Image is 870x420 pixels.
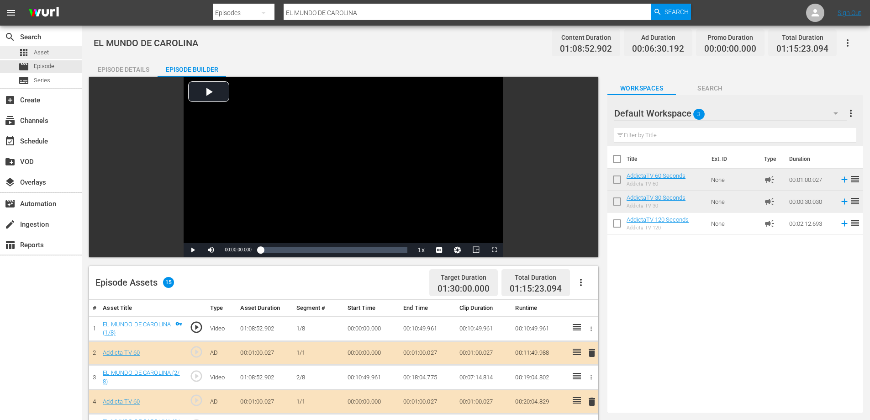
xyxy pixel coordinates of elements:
span: 00:00:00.000 [225,247,251,252]
button: Mute [202,243,220,257]
td: 00:11:49.988 [511,341,568,365]
th: Segment # [293,300,343,317]
span: play_circle_outline [190,369,203,383]
div: Episode Builder [158,58,226,80]
a: AddictaTV 120 Seconds [627,216,689,223]
button: more_vert [845,102,856,124]
span: Reports [5,239,16,250]
span: Ad [764,218,775,229]
td: None [707,169,760,191]
div: Total Duration [776,31,828,44]
th: Clip Duration [456,300,512,317]
span: Channels [5,115,16,126]
span: play_circle_outline [190,345,203,359]
span: Overlays [5,177,16,188]
div: Total Duration [510,271,562,284]
span: Create [5,95,16,106]
td: Video [206,316,237,341]
svg: Add to Episode [839,218,849,229]
td: 00:01:00.027 [456,341,512,365]
div: Ad Duration [632,31,684,44]
td: AD [206,390,237,414]
span: Asset [34,48,49,57]
td: 00:01:00.027 [237,390,293,414]
th: Start Time [344,300,400,317]
td: 00:01:00.027 [237,341,293,365]
th: Title [627,146,706,172]
span: 15 [163,277,174,288]
td: 4 [89,390,99,414]
span: Search [676,83,744,94]
div: Addicta TV 30 [627,203,685,209]
td: 1 [89,316,99,341]
td: 2/8 [293,365,343,390]
span: Workspaces [607,83,676,94]
span: Ad [764,174,775,185]
span: reorder [849,174,860,185]
th: Ext. ID [706,146,759,172]
span: delete [586,396,597,407]
th: # [89,300,99,317]
div: Addicta TV 60 [627,181,685,187]
td: 00:10:49.961 [456,316,512,341]
span: EL MUNDO DE CAROLINA [94,37,198,48]
span: Search [664,4,689,20]
a: Addicta TV 60 [103,398,140,405]
td: 00:00:00.000 [344,316,400,341]
a: AddictaTV 60 Seconds [627,172,685,179]
span: play_circle_outline [190,393,203,407]
th: Duration [784,146,838,172]
td: 00:00:30.030 [786,191,836,213]
span: menu [5,7,16,18]
td: 00:00:00.000 [344,390,400,414]
span: 01:30:00.000 [438,284,490,294]
th: Type [759,146,784,172]
button: Jump To Time [448,243,467,257]
span: Series [18,75,29,86]
a: EL MUNDO DE CAROLINA (1/8) [103,321,171,336]
span: 01:08:52.902 [560,44,612,54]
td: 00:19:04.802 [511,365,568,390]
button: Play [184,243,202,257]
span: Schedule [5,136,16,147]
td: 1/8 [293,316,343,341]
td: 01:08:52.902 [237,316,293,341]
td: None [707,191,760,213]
span: Ingestion [5,219,16,230]
span: Series [34,76,50,85]
span: reorder [849,196,860,207]
td: 00:10:49.961 [400,316,456,341]
div: Episode Assets [95,277,174,288]
span: delete [586,347,597,358]
td: None [707,213,760,234]
div: Video Player [184,77,503,257]
span: Asset [18,47,29,58]
td: 00:00:00.000 [344,341,400,365]
span: 3 [693,105,705,124]
button: Playback Rate [412,243,430,257]
td: 2 [89,341,99,365]
span: reorder [849,218,860,229]
span: more_vert [845,108,856,119]
button: Episode Builder [158,58,226,77]
div: Target Duration [438,271,490,284]
td: 00:20:04.829 [511,390,568,414]
svg: Add to Episode [839,197,849,207]
button: delete [586,346,597,360]
th: Asset Title [99,300,186,317]
span: Search [5,32,16,43]
th: Type [206,300,237,317]
div: Default Workspace [614,101,847,126]
span: Ad [764,196,775,207]
td: 00:18:04.775 [400,365,456,390]
span: VOD [5,156,16,167]
td: 1/1 [293,341,343,365]
button: Picture-in-Picture [467,243,485,257]
td: 00:10:49.961 [511,316,568,341]
svg: Add to Episode [839,175,849,185]
a: Sign Out [838,9,861,16]
div: Promo Duration [704,31,756,44]
td: 3 [89,365,99,390]
span: play_circle_outline [190,320,203,334]
td: 00:01:00.027 [400,341,456,365]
